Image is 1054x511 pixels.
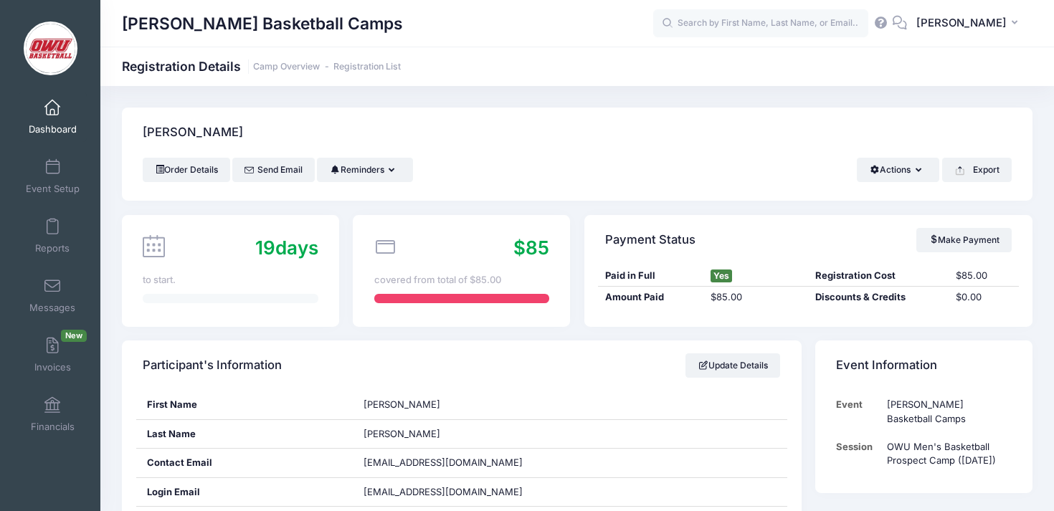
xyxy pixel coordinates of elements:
a: Event Setup [19,151,87,201]
a: Order Details [143,158,230,182]
div: Last Name [136,420,353,449]
div: Login Email [136,478,353,507]
div: covered from total of $85.00 [374,273,549,287]
div: Amount Paid [598,290,703,305]
a: Messages [19,270,87,320]
div: Registration Cost [808,269,948,283]
a: Camp Overview [253,62,320,72]
a: Make Payment [916,228,1012,252]
span: [EMAIL_ADDRESS][DOMAIN_NAME] [364,457,523,468]
h4: Event Information [836,345,937,386]
span: $85 [513,237,549,259]
button: [PERSON_NAME] [907,7,1032,40]
a: Registration List [333,62,401,72]
span: 19 [255,237,275,259]
img: David Vogel Basketball Camps [24,22,77,75]
span: [PERSON_NAME] [916,15,1007,31]
button: Actions [857,158,939,182]
a: Send Email [232,158,315,182]
a: Update Details [685,353,781,378]
span: New [61,330,87,342]
input: Search by First Name, Last Name, or Email... [653,9,868,38]
span: Financials [31,421,75,433]
div: days [255,234,318,262]
h1: [PERSON_NAME] Basketball Camps [122,7,403,40]
h1: Registration Details [122,59,401,74]
td: Session [836,433,880,475]
span: [EMAIL_ADDRESS][DOMAIN_NAME] [364,485,543,500]
div: $85.00 [949,269,1019,283]
td: [PERSON_NAME] Basketball Camps [880,391,1012,433]
div: $0.00 [949,290,1019,305]
a: Reports [19,211,87,261]
button: Reminders [317,158,412,182]
div: First Name [136,391,353,419]
div: Discounts & Credits [808,290,948,305]
span: Yes [711,269,732,282]
button: Export [942,158,1012,182]
span: Invoices [34,361,71,373]
div: Paid in Full [598,269,703,283]
a: Dashboard [19,92,87,142]
h4: Participant's Information [143,345,282,386]
span: Dashboard [29,123,77,135]
span: Reports [35,242,70,254]
div: to start. [143,273,318,287]
span: [PERSON_NAME] [364,428,440,439]
td: Event [836,391,880,433]
a: Financials [19,389,87,439]
span: Messages [29,302,75,314]
a: InvoicesNew [19,330,87,380]
div: Contact Email [136,449,353,477]
span: Event Setup [26,183,80,195]
td: OWU Men's Basketball Prospect Camp ([DATE]) [880,433,1012,475]
h4: Payment Status [605,219,695,260]
h4: [PERSON_NAME] [143,113,243,153]
div: $85.00 [703,290,809,305]
span: [PERSON_NAME] [364,398,440,410]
